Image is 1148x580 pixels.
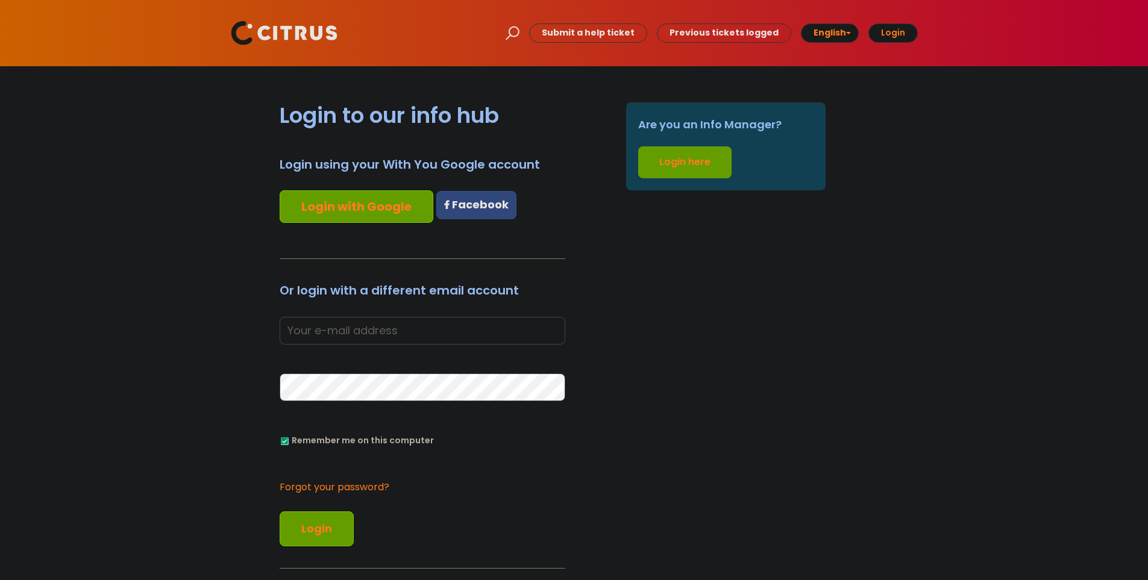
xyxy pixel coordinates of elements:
h2: Login to our info hub [280,102,565,128]
input: Remember me on this computer [281,437,289,445]
b: Login [881,27,905,39]
div: You can uncheck this option if you're logging in from a shared device [280,430,565,449]
a: Login here [638,146,732,178]
label: Remember me on this computer [280,432,434,446]
a: Previous tickets logged [657,23,791,42]
h3: Or login with a different email account [280,283,565,298]
span: English [814,27,846,39]
input: Your e-mail address [280,317,565,345]
h3: Login using your With You Google account [280,157,565,172]
span: Are you an Info Manager? [638,115,782,134]
a: Login [868,23,918,42]
a: Facebook [436,191,516,219]
a: Submit a help ticket [529,23,647,42]
button: Login [280,511,354,546]
a: Forgot your password? [280,479,559,496]
a: Login with Google [280,190,433,223]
